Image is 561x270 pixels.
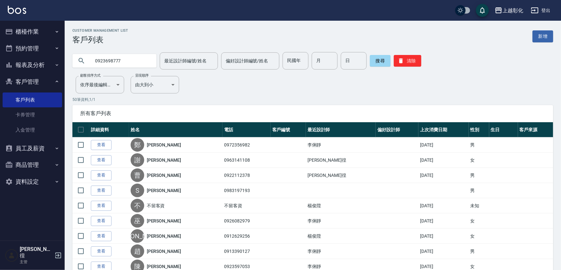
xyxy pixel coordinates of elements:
[131,76,179,93] div: 由大到小
[418,198,469,213] td: [DATE]
[131,153,144,167] div: 謝
[131,214,144,228] div: 巫
[131,168,144,182] div: 曹
[91,140,112,150] a: 查看
[91,231,112,241] a: 查看
[222,198,270,213] td: 不留客資
[394,55,421,67] button: 清除
[20,259,53,265] p: 主管
[3,157,62,173] button: 商品管理
[5,249,18,262] img: Person
[418,122,469,137] th: 上次消費日期
[222,183,270,198] td: 0983197193
[502,6,523,15] div: 上越彰化
[222,122,270,137] th: 電話
[147,202,165,209] a: 不留客資
[469,213,489,229] td: 女
[469,137,489,153] td: 男
[306,229,376,244] td: 楊俊陞
[80,73,101,78] label: 顧客排序方式
[222,137,270,153] td: 0972356982
[80,110,545,117] span: 所有客戶列表
[370,55,391,67] button: 搜尋
[147,218,181,224] a: [PERSON_NAME]
[131,138,144,152] div: 鄭
[469,153,489,168] td: 女
[469,183,489,198] td: 男
[3,173,62,190] button: 資料設定
[147,248,181,254] a: [PERSON_NAME]
[418,229,469,244] td: [DATE]
[147,142,181,148] a: [PERSON_NAME]
[91,186,112,196] a: 查看
[89,122,129,137] th: 詳細資料
[72,28,128,33] h2: Customer Management List
[222,244,270,259] td: 0913390127
[147,157,181,163] a: [PERSON_NAME]
[222,153,270,168] td: 0963141108
[147,233,181,239] a: [PERSON_NAME]
[131,229,144,243] div: [PERSON_NAME]
[528,5,553,16] button: 登出
[3,123,62,137] a: 入金管理
[418,213,469,229] td: [DATE]
[147,172,181,178] a: [PERSON_NAME]
[131,244,144,258] div: 趙
[91,155,112,165] a: 查看
[469,244,489,259] td: 男
[3,57,62,73] button: 報表及分析
[418,168,469,183] td: [DATE]
[492,4,526,17] button: 上越彰化
[147,263,181,270] a: [PERSON_NAME]
[469,229,489,244] td: 女
[91,170,112,180] a: 查看
[3,107,62,122] a: 卡券管理
[135,73,149,78] label: 呈現順序
[222,168,270,183] td: 0922112378
[3,92,62,107] a: 客戶列表
[306,153,376,168] td: [PERSON_NAME]徨
[376,122,418,137] th: 偏好設計師
[306,122,376,137] th: 最近設計師
[476,4,489,17] button: save
[91,201,112,211] a: 查看
[306,168,376,183] td: [PERSON_NAME]徨
[91,246,112,256] a: 查看
[131,199,144,212] div: 不
[469,168,489,183] td: 男
[3,73,62,90] button: 客戶管理
[72,35,128,44] h3: 客戶列表
[489,122,518,137] th: 生日
[469,122,489,137] th: 性別
[131,184,144,197] div: S
[91,52,151,70] input: 搜尋關鍵字
[306,198,376,213] td: 楊俊陞
[222,213,270,229] td: 0926082979
[3,140,62,157] button: 員工及薪資
[129,122,223,137] th: 姓名
[8,6,26,14] img: Logo
[91,216,112,226] a: 查看
[533,30,553,42] a: 新增
[147,187,181,194] a: [PERSON_NAME]
[271,122,306,137] th: 客戶編號
[418,153,469,168] td: [DATE]
[222,229,270,244] td: 0912629256
[518,122,553,137] th: 客戶來源
[72,97,553,103] p: 50 筆資料, 1 / 1
[469,198,489,213] td: 未知
[306,244,376,259] td: 李俐靜
[418,137,469,153] td: [DATE]
[306,213,376,229] td: 李俐靜
[76,76,124,93] div: 依序最後編輯時間
[306,137,376,153] td: 李俐靜
[20,246,53,259] h5: [PERSON_NAME]徨
[418,244,469,259] td: [DATE]
[3,23,62,40] button: 櫃檯作業
[3,40,62,57] button: 預約管理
